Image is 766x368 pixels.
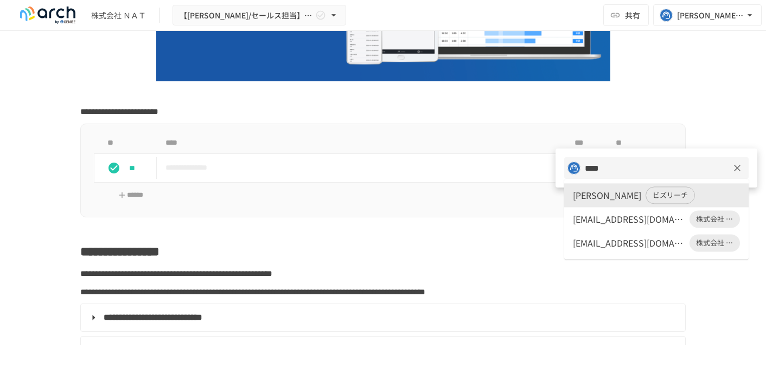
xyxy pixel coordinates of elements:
[690,214,740,225] span: 株式会社 ＮＡＴ
[573,212,685,225] div: [EMAIL_ADDRESS][DOMAIN_NAME]
[646,190,694,201] span: ビズリーチ
[690,238,740,249] span: 株式会社 ＮＡＴ
[730,160,745,176] button: クリア
[573,236,685,249] div: [EMAIL_ADDRESS][DOMAIN_NAME]
[573,189,641,202] div: [PERSON_NAME]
